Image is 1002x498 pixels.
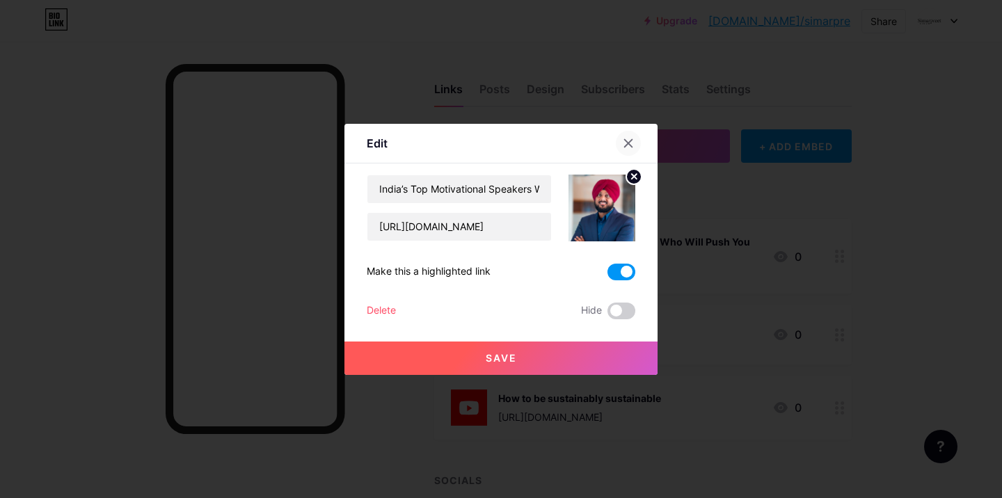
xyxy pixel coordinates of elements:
img: link_thumbnail [568,175,635,241]
button: Save [344,342,658,375]
span: Hide [581,303,602,319]
div: Make this a highlighted link [367,264,491,280]
span: Save [486,352,517,364]
input: Title [367,175,551,203]
input: URL [367,213,551,241]
div: Edit [367,135,388,152]
div: Delete [367,303,396,319]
